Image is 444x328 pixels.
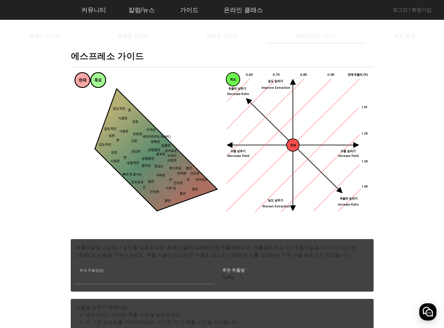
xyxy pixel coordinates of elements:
[219,2,268,18] a: 온라인 클래스
[128,109,131,113] tspan: 짠
[230,78,236,82] tspan: 목표
[393,6,432,14] a: 로그인 / 회원가입
[190,172,200,176] tspan: 건조한
[104,127,116,131] tspan: 압도적인
[127,161,139,165] tspan: 포괄적인
[341,149,356,153] tspan: 수율 높히기
[116,138,119,142] tspan: 짠
[161,144,170,148] tspan: 달콤한
[167,159,177,163] tspan: 크리미
[142,164,151,168] tspan: 잘익은
[361,105,367,109] tspan: 1.1R
[132,120,138,124] tspan: 강한
[180,192,186,196] tspan: 묽은
[230,149,245,153] tspan: 수율 낮추기
[327,73,334,77] tspan: 0.9R
[86,311,369,319] li: 에스프레소 머신의 추출 수온을 높여주세요.
[273,73,280,77] tspan: 0.7R
[169,178,172,182] tspan: 쓴
[186,167,192,171] tspan: 옅은
[173,181,183,186] tspan: 건조한
[245,73,253,77] tspan: 0.6R
[222,274,362,281] p: NaNg
[71,239,374,259] p: 추출비율을 수정해서 농도를 맞춰주세요. 현재 비율의 NaN배만큼 추출해주세요. 예를들어 현재 1:2 추출비율을 가져가고 있다면 1:NaN 의 비율을 가져가보세요. 추출 비율이...
[222,268,245,273] mat-label: 추천 추출량
[228,87,246,91] tspan: 추출비 낮추기
[262,205,289,209] tspan: Worsen Extraction
[361,185,368,189] tspan: 1.4R
[295,33,336,38] span: 에스프레소 가이드
[167,154,177,158] tspan: 프루티
[29,33,60,38] span: 분쇄도 가이드
[79,78,86,83] tspan: 현재
[123,173,142,177] tspan: 빠르게 끝나는
[99,143,111,147] tspan: 압도적인
[119,130,128,134] tspan: 시큼한
[123,2,160,18] a: 칼럼/뉴스
[111,151,117,155] tspan: 심한
[300,73,307,77] tspan: 0.8R
[41,196,80,212] a: 대화
[192,187,198,191] tspan: 묽은
[227,154,249,158] tspan: Decrease Yield
[268,80,283,84] tspan: 농도 높히기
[123,156,126,160] tspan: 짠
[361,160,368,164] tspan: 1.3R
[113,107,125,111] tspan: 압도적인
[394,33,415,38] span: 원두 검색
[150,190,159,194] tspan: 건조한
[96,206,103,211] span: 설정
[338,203,359,207] tspan: Increase Ratio
[164,149,177,153] tspan: 감미로운
[340,197,357,201] tspan: 추출비 높히기
[361,132,368,136] tspan: 1.2R
[57,206,64,211] span: 대화
[165,187,176,191] tspan: 가루 맛
[79,269,104,273] mat-label: 현재 추출량(g)
[5,5,70,15] img: logo
[268,199,283,203] tspan: 농도 낮추기
[80,196,119,212] a: 설정
[195,178,208,182] tspan: 비어있는
[186,178,190,182] tspan: 쓴
[143,186,146,190] tspan: 쓴
[262,86,290,90] tspan: Improve Extraction
[156,152,165,156] tspan: 풍부한
[348,73,368,77] tspan: 현재 추출비 (R)
[20,206,23,211] span: 홈
[206,33,237,38] span: 브루잉 가이드
[118,116,128,120] tspan: 시큼한
[156,173,165,177] tspan: 가벼운
[143,135,171,139] tspan: 속[PERSON_NAME]
[142,157,154,161] tspan: 균형잡힌
[108,134,114,138] tspan: 심한
[86,319,369,326] li: 더 고운 분쇄도를 가져가보세요. 이것은 더 긴 추출 시간을 야기합니다.
[76,304,128,311] mat-card-title: 수율을 높히기 위해서는
[2,196,41,212] a: 홈
[227,92,249,96] tspan: Decrease Ratio
[94,78,102,83] tspan: 목표
[164,199,171,203] tspan: 묽은
[118,33,149,38] span: 브루잉 레시피
[290,143,295,147] tspan: 현재
[131,139,137,143] tspan: 강한
[177,172,186,176] tspan: 연약한
[150,140,160,144] tspan: 명확한
[131,181,144,185] tspan: 단조로운
[169,167,182,171] tspan: 부드러운
[338,154,359,158] tspan: Increase Yield
[146,128,155,132] tspan: 두꺼운
[148,180,154,184] tspan: 얇은
[76,2,111,18] a: 커뮤니티
[148,148,160,152] tspan: 균형잡힌
[71,51,374,62] h1: 에스프레소 가이드
[175,2,204,18] a: 가이드
[110,160,119,164] tspan: 시큼한
[131,150,141,154] tspan: 상당한
[154,165,164,169] tspan: 맛있는
[133,132,142,136] tspan: 탄탄한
